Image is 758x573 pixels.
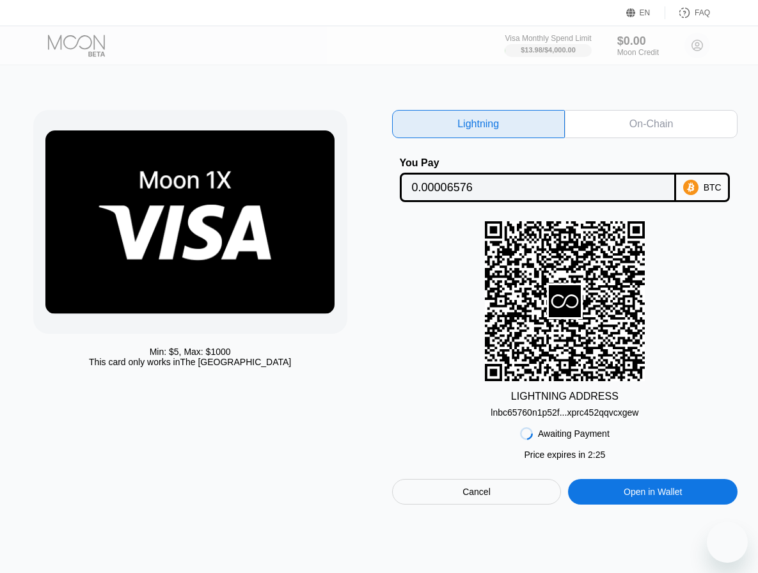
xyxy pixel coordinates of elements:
div: Awaiting Payment [538,428,610,439]
div: BTC [704,182,722,192]
div: $13.98 / $4,000.00 [521,46,576,54]
div: EN [640,8,651,17]
div: On-Chain [565,110,738,138]
div: Cancel [392,479,562,505]
div: lnbc65760n1p52f...xprc452qqvcxgew [491,402,638,418]
div: Price expires in [524,450,605,460]
div: lnbc65760n1p52f...xprc452qqvcxgew [491,407,638,418]
div: Lightning [392,110,565,138]
div: Open in Wallet [568,479,738,505]
div: FAQ [665,6,710,19]
div: Open in Wallet [624,486,682,498]
div: Visa Monthly Spend Limit [505,34,591,43]
iframe: Button to launch messaging window [707,522,748,563]
div: This card only works in The [GEOGRAPHIC_DATA] [89,357,291,367]
div: Cancel [462,486,491,498]
div: You PayBTC [392,157,738,202]
div: Visa Monthly Spend Limit$13.98/$4,000.00 [505,34,591,57]
span: 2 : 25 [588,450,605,460]
div: You Pay [400,157,677,169]
div: On-Chain [629,118,673,130]
div: LIGHTNING ADDRESS [511,391,619,402]
div: EN [626,6,665,19]
div: Lightning [457,118,499,130]
div: Min: $ 5 , Max: $ 1000 [150,347,231,357]
div: FAQ [695,8,710,17]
